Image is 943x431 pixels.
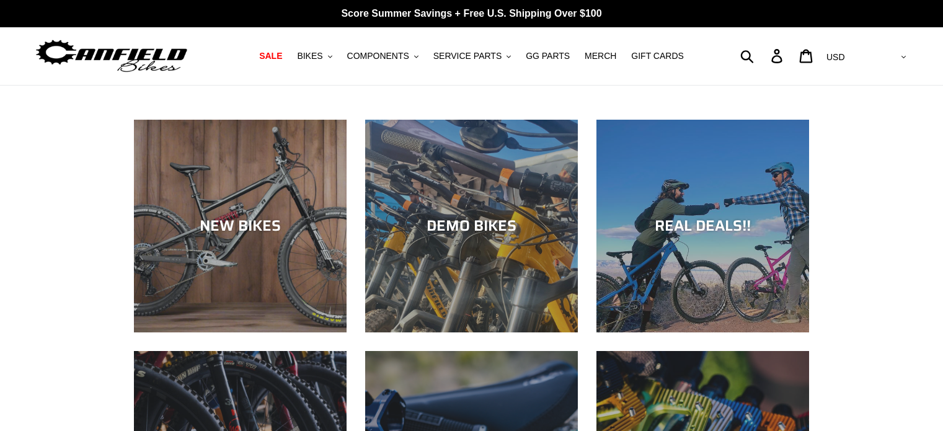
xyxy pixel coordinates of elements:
a: GIFT CARDS [625,48,690,64]
div: NEW BIKES [134,217,347,235]
button: COMPONENTS [341,48,425,64]
span: SERVICE PARTS [433,51,502,61]
button: SERVICE PARTS [427,48,517,64]
span: GG PARTS [526,51,570,61]
span: SALE [259,51,282,61]
span: COMPONENTS [347,51,409,61]
a: MERCH [578,48,622,64]
input: Search [747,42,779,69]
img: Canfield Bikes [34,37,189,76]
div: REAL DEALS!! [596,217,809,235]
a: GG PARTS [520,48,576,64]
span: MERCH [585,51,616,61]
div: DEMO BIKES [365,217,578,235]
button: BIKES [291,48,338,64]
a: DEMO BIKES [365,120,578,332]
a: NEW BIKES [134,120,347,332]
span: BIKES [297,51,322,61]
a: SALE [253,48,288,64]
a: REAL DEALS!! [596,120,809,332]
span: GIFT CARDS [631,51,684,61]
